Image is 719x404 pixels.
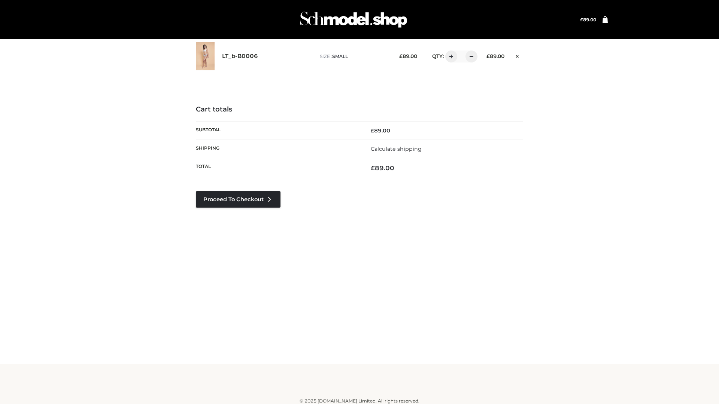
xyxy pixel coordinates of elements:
div: QTY: [425,50,475,62]
a: LT_b-B0006 [222,53,258,60]
img: Schmodel Admin 964 [297,5,410,34]
bdi: 89.00 [371,164,394,172]
span: £ [371,164,375,172]
span: £ [399,53,403,59]
bdi: 89.00 [580,17,596,22]
p: size : [320,53,388,60]
span: £ [486,53,490,59]
bdi: 89.00 [399,53,417,59]
span: £ [580,17,583,22]
span: SMALL [332,53,348,59]
h4: Cart totals [196,105,523,114]
bdi: 89.00 [486,53,504,59]
a: Calculate shipping [371,146,422,152]
th: Shipping [196,140,359,158]
th: Subtotal [196,121,359,140]
th: Total [196,158,359,178]
bdi: 89.00 [371,127,390,134]
a: £89.00 [580,17,596,22]
span: £ [371,127,374,134]
a: Remove this item [512,50,523,60]
a: Proceed to Checkout [196,191,280,208]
